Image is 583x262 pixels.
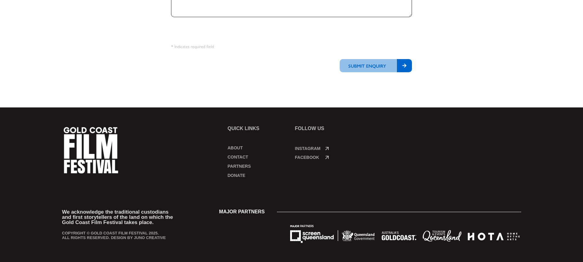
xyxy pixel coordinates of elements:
p: We acknowledge the traditional custodians and first storytellers of the land on which the Gold Co... [62,209,198,225]
a: Facebook [295,155,319,160]
a: Partners [228,163,289,169]
p: * Indicates required field [171,43,264,50]
button: Submit enquiry [340,59,412,72]
a: Instagram [325,147,329,150]
span: MAJOR PARTNERS [219,209,265,214]
a: Donate [228,172,289,178]
a: About [228,145,289,151]
p: Quick links [228,126,289,131]
p: COPYRIGHT © GOLD COAST FILM FESTIVAL 2025. ALL RIGHTS RESERVED. DESIGN BY JUNO CREATIVE [62,231,166,240]
span: Submit enquiry [340,59,397,72]
a: Contact [228,154,289,160]
nav: Menu [228,145,289,178]
p: FOLLOW US [295,126,356,131]
a: Instagram [295,146,321,151]
a: Facebook [325,156,329,159]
